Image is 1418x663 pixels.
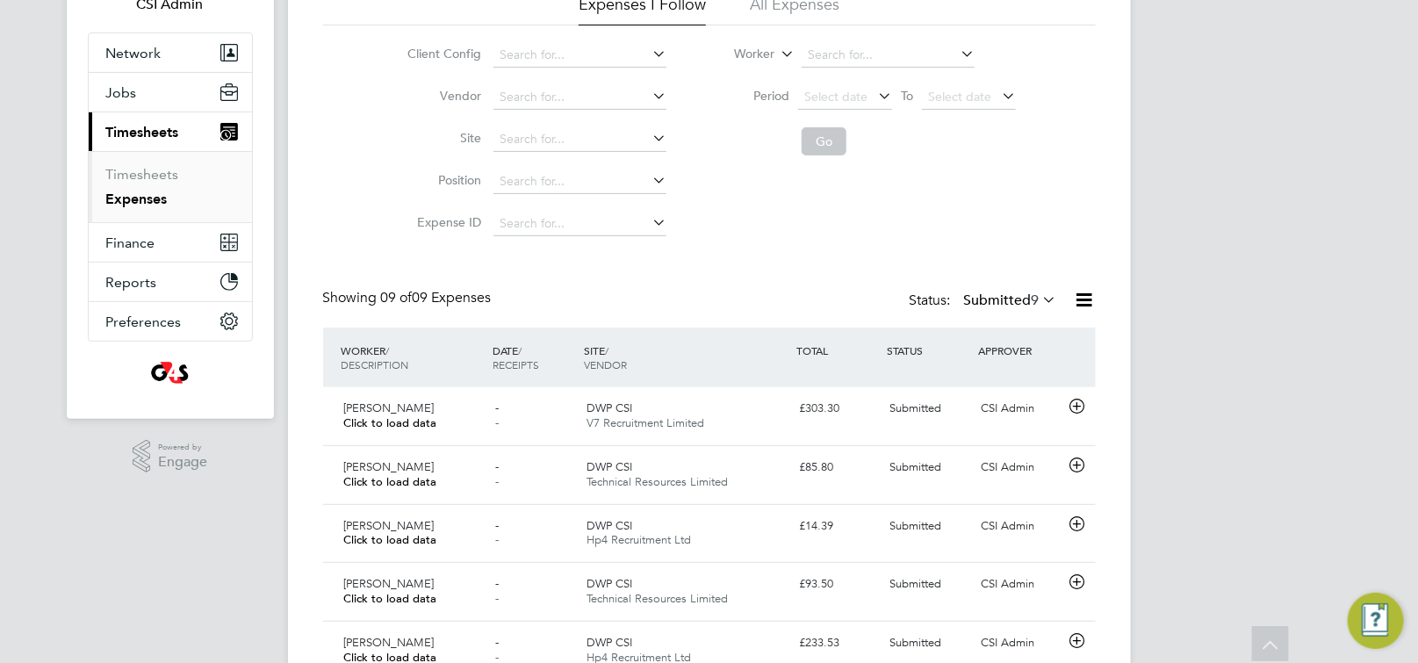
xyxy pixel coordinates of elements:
span: / [605,343,608,357]
span: Submitted [890,459,942,474]
label: Period [710,88,789,104]
div: CSI Admin [974,570,1065,599]
span: - [495,635,499,650]
span: Submitted [890,635,942,650]
input: Search for... [802,43,975,68]
a: Timesheets [106,166,179,183]
div: Timesheets [89,151,252,222]
span: Engage [158,455,207,470]
span: - [495,459,499,474]
a: Expenses [106,191,168,207]
button: Engage Resource Center [1348,593,1404,649]
div: TOTAL [792,335,883,366]
div: DATE [488,335,579,380]
span: Click to load data [344,415,437,430]
input: Search for... [493,85,666,110]
span: Finance [106,234,155,251]
div: WORKER [337,335,489,380]
span: DWP CSI [587,518,632,533]
span: VENDOR [584,357,627,371]
span: 9 [1032,292,1040,309]
span: [PERSON_NAME] [344,459,435,474]
span: Technical Resources Limited [587,474,728,489]
label: Site [402,130,481,146]
span: Click to load data [344,591,437,606]
span: / [518,343,522,357]
label: Expense ID [402,214,481,230]
img: g4sssuk-logo-retina.png [148,359,192,387]
span: Submitted [890,576,942,591]
span: Submitted [890,518,942,533]
button: Jobs [89,73,252,112]
span: Network [106,45,162,61]
div: £85.80 [792,453,883,482]
input: Search for... [493,212,666,236]
span: DWP CSI [587,635,632,650]
span: - [495,400,499,415]
div: Status: [910,289,1061,313]
span: 09 of [381,289,413,306]
span: Click to load data [344,474,437,489]
span: / [386,343,390,357]
button: Timesheets [89,112,252,151]
span: V7 Recruitment Limited [587,415,704,430]
label: Worker [695,46,774,63]
span: DESCRIPTION [342,357,409,371]
label: Position [402,172,481,188]
span: Timesheets [106,124,179,141]
span: Select date [804,89,867,104]
button: Go [802,127,846,155]
button: Finance [89,223,252,262]
span: [PERSON_NAME] [344,635,435,650]
div: CSI Admin [974,394,1065,423]
div: CSI Admin [974,512,1065,541]
span: Jobs [106,84,137,101]
span: RECEIPTS [493,357,539,371]
span: [PERSON_NAME] [344,400,435,415]
input: Search for... [493,127,666,152]
label: Client Config [402,46,481,61]
label: Vendor [402,88,481,104]
span: - [495,532,499,547]
div: £233.53 [792,629,883,658]
div: £93.50 [792,570,883,599]
span: [PERSON_NAME] [344,518,435,533]
span: DWP CSI [587,400,632,415]
label: Submitted [964,292,1057,309]
button: Preferences [89,302,252,341]
span: Submitted [890,400,942,415]
div: STATUS [883,335,975,366]
div: APPROVER [974,335,1065,366]
span: - [495,518,499,533]
div: CSI Admin [974,453,1065,482]
span: - [495,576,499,591]
span: 09 Expenses [381,289,492,306]
span: - [495,591,499,606]
span: - [495,474,499,489]
div: £303.30 [792,394,883,423]
span: DWP CSI [587,459,632,474]
span: Technical Resources Limited [587,591,728,606]
a: Powered byEngage [133,440,207,473]
input: Search for... [493,43,666,68]
span: Hp4 Recruitment Ltd [587,532,691,547]
span: To [896,84,918,107]
div: Showing [323,289,495,307]
span: - [495,415,499,430]
span: DWP CSI [587,576,632,591]
div: SITE [579,335,792,380]
span: [PERSON_NAME] [344,576,435,591]
span: Select date [928,89,991,104]
div: £14.39 [792,512,883,541]
button: Network [89,33,252,72]
span: Preferences [106,313,182,330]
input: Search for... [493,169,666,194]
span: Click to load data [344,532,437,547]
div: CSI Admin [974,629,1065,658]
button: Reports [89,263,252,301]
span: Reports [106,274,157,291]
span: Powered by [158,440,207,455]
a: Go to home page [88,359,253,387]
